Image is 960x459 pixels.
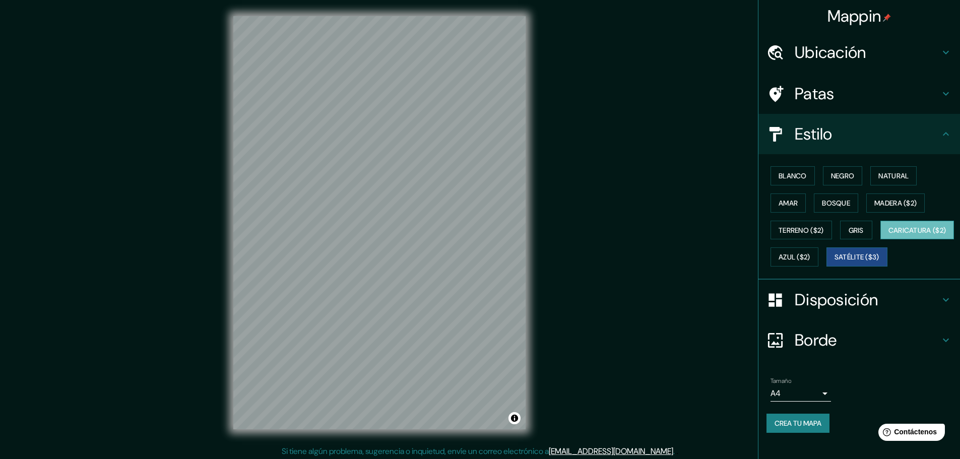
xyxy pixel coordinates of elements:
font: Blanco [779,171,807,180]
button: Satélite ($3) [826,247,887,267]
font: Mappin [827,6,881,27]
font: Gris [849,226,864,235]
font: Natural [878,171,909,180]
font: Borde [795,330,837,351]
div: A4 [771,385,831,402]
div: Borde [758,320,960,360]
font: Azul ($2) [779,253,810,262]
font: A4 [771,388,781,399]
button: Azul ($2) [771,247,818,267]
iframe: Lanzador de widgets de ayuda [870,420,949,448]
font: . [676,445,678,456]
div: Estilo [758,114,960,154]
font: Patas [795,83,835,104]
button: Madera ($2) [866,193,925,213]
button: Crea tu mapa [766,414,829,433]
font: . [675,445,676,456]
font: Terreno ($2) [779,226,824,235]
font: . [673,446,675,456]
button: Activar o desactivar atribución [508,412,521,424]
font: Amar [779,199,798,208]
button: Amar [771,193,806,213]
button: Natural [870,166,917,185]
div: Ubicación [758,32,960,73]
img: pin-icon.png [883,14,891,22]
button: Terreno ($2) [771,221,832,240]
font: Caricatura ($2) [888,226,946,235]
a: [EMAIL_ADDRESS][DOMAIN_NAME] [549,446,673,456]
button: Caricatura ($2) [880,221,954,240]
button: Negro [823,166,863,185]
canvas: Mapa [233,16,526,429]
button: Gris [840,221,872,240]
div: Patas [758,74,960,114]
font: Crea tu mapa [775,419,821,428]
font: Madera ($2) [874,199,917,208]
font: Disposición [795,289,878,310]
div: Disposición [758,280,960,320]
font: Estilo [795,123,833,145]
font: Negro [831,171,855,180]
font: Si tiene algún problema, sugerencia o inquietud, envíe un correo electrónico a [282,446,549,456]
button: Blanco [771,166,815,185]
button: Bosque [814,193,858,213]
font: Tamaño [771,377,791,385]
font: Satélite ($3) [835,253,879,262]
font: Ubicación [795,42,866,63]
font: Bosque [822,199,850,208]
